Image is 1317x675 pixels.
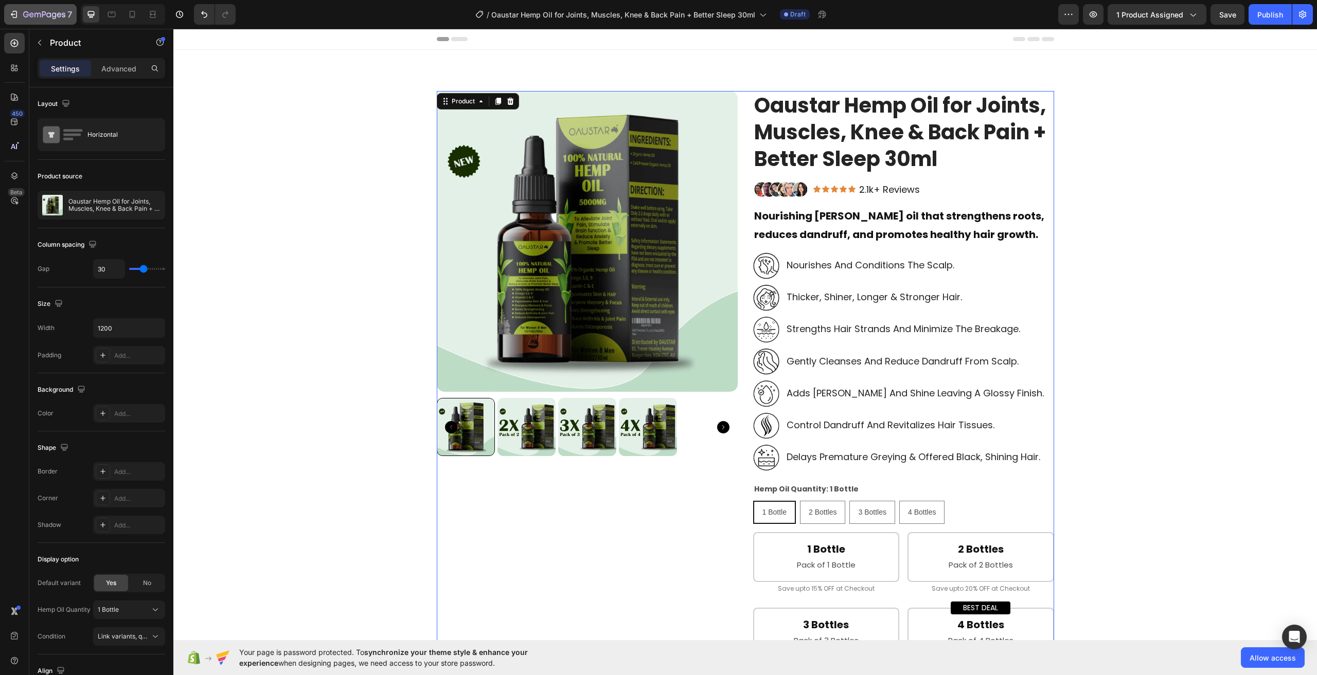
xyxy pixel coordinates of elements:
[580,384,606,410] img: gempages_578838273980367591-2b83f6c9-0b83-4c44-afcf-c3fdcc9cdd93.png
[580,351,606,378] img: gempages_578838273980367591-c6a0ce1e-17cd-42fb-966b-975ff42e55de.png
[51,63,80,74] p: Settings
[38,383,87,397] div: Background
[613,358,870,370] p: adds [PERSON_NAME] and shine leaving a glossy finish.
[276,68,304,77] div: Product
[544,392,556,405] button: Carousel Next Arrow
[38,409,54,418] div: Color
[272,392,284,405] button: Carousel Back Arrow
[94,319,165,337] input: Auto
[114,467,163,477] div: Add...
[790,573,825,586] p: BEST DEAL
[1211,4,1244,25] button: Save
[613,230,781,242] p: nourishes and conditions the scalp.
[744,605,870,618] p: Pack of 4 Bottles
[38,323,55,333] div: Width
[1249,4,1292,25] button: Publish
[114,409,163,418] div: Add...
[590,605,716,618] p: Pack of 3 Bottles
[581,180,871,213] span: Nourishing [PERSON_NAME] oil that strengthens roots, reduces dandruff, and promotes healthy hair ...
[38,555,79,564] div: Display option
[686,155,746,167] p: 2.1k+ Reviews
[589,588,717,604] h2: 3 Bottles
[38,264,49,273] div: Gap
[38,605,91,614] div: Hemp Oil Quantity
[580,153,635,169] img: gempages_578838273980367591-ae632746-186c-4abb-9102-4059aa0a364d.png
[173,29,1317,640] iframe: To enrich screen reader interactions, please activate Accessibility in Grammarly extension settings
[580,415,606,442] img: gempages_578838273980367591-49447bf0-20ad-4ef3-bec1-10acf097df5a.png
[87,123,150,147] div: Horizontal
[1219,10,1236,19] span: Save
[4,4,77,25] button: 7
[67,8,72,21] p: 7
[38,238,99,252] div: Column spacing
[1108,4,1206,25] button: 1 product assigned
[1250,652,1296,663] span: Allow access
[38,520,61,530] div: Shadow
[743,588,871,604] h2: 4 Bottles
[1257,9,1283,20] div: Publish
[194,4,236,25] div: Undo/Redo
[38,97,72,111] div: Layout
[581,554,725,565] p: Save upto 15% OFF at Checkout
[1282,625,1307,649] div: Open Intercom Messenger
[635,479,663,487] span: 2 Bottles
[101,63,136,74] p: Advanced
[98,632,250,640] span: Link variants, quantity <br> between same products
[42,195,63,215] img: product feature img
[38,297,65,311] div: Size
[685,479,713,487] span: 3 Bottles
[1116,9,1183,20] span: 1 product assigned
[114,494,163,503] div: Add...
[790,10,806,19] span: Draft
[38,351,61,360] div: Padding
[613,422,867,434] p: delays premature greying & offered black, shining hair.
[38,494,58,503] div: Corner
[38,632,65,641] div: Condition
[143,578,151,588] span: No
[743,513,871,528] h2: 2 Bottles
[38,172,82,181] div: Product source
[50,37,137,49] p: Product
[106,578,116,588] span: Yes
[580,319,606,346] img: gempages_578838273980367591-df76d7ea-ee52-486b-8f85-85ab2a9051bf.png
[487,9,489,20] span: /
[93,600,165,619] button: 1 Bottle
[580,453,686,468] legend: Hemp Oil Quantity: 1 Bottle
[10,110,25,118] div: 450
[613,326,845,338] p: gently cleanses and reduce dandruff from scalp.
[735,479,762,487] span: 4 Bottles
[580,62,881,144] h1: Oaustar Hemp Oil for Joints, Muscles, Knee & Back Pain + Better Sleep 30ml
[590,529,716,543] p: Pack of 1 Bottle
[580,256,606,282] img: gempages_578838273980367591-27ca6855-6e61-46dd-803d-cb2c1b46986b.png
[613,262,789,274] p: thicker, shiner, longer & stronger hair.
[114,351,163,360] div: Add...
[38,467,58,476] div: Border
[580,224,606,250] img: gempages_578838273980367591-d3b88349-2f15-4133-94b5-8ecd223c6f4a.png
[38,578,81,588] div: Default variant
[38,441,70,455] div: Shape
[491,9,755,20] span: Oaustar Hemp Oil for Joints, Muscles, Knee & Back Pain + Better Sleep 30ml
[613,390,821,402] p: control dandruff and revitalizes hair tissues.
[114,521,163,530] div: Add...
[94,260,124,278] input: Auto
[93,627,165,646] button: Link variants, quantity <br> between same products
[239,648,528,667] span: synchronize your theme style & enhance your experience
[239,647,568,668] span: Your page is password protected. To when designing pages, we need access to your store password.
[580,287,606,314] img: gempages_578838273980367591-a2ecbf0b-3672-41e0-ba51-1548461cb237.png
[68,198,161,212] p: Oaustar Hemp Oil for Joints, Muscles, Knee & Back Pain + Better Sleep 30ml
[735,554,880,565] p: Save upto 20% OFF at Checkout
[589,479,613,487] span: 1 Bottle
[8,188,25,196] div: Beta
[744,529,870,543] p: Pack of 2 Bottles
[98,605,119,614] span: 1 Bottle
[613,294,847,306] p: strengths hair strands and minimize the breakage.
[1241,647,1305,668] button: Allow access
[589,513,717,528] h2: 1 Bottle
